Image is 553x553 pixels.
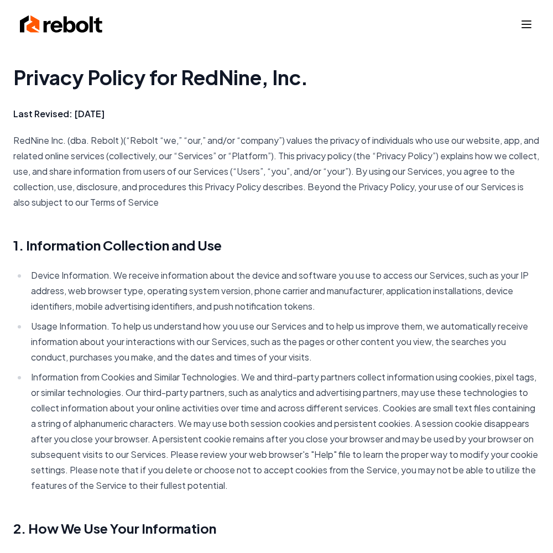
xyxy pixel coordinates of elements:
[520,18,533,31] button: Toggle mobile menu
[28,319,540,365] li: Usage Information. To help us understand how you use our Services and to help us improve them, we...
[13,108,105,119] strong: Last Revised: [DATE]
[13,133,540,210] p: RedNine Inc. (dba. Rebolt )(“Rebolt “we,” “our,” and/or “company”) values the privacy of individu...
[13,66,540,88] h1: Privacy Policy for RedNine, Inc.
[28,369,540,493] li: Information from Cookies and Similar Technologies. We and third-party partners collect informatio...
[28,268,540,314] li: Device Information. We receive information about the device and software you use to access our Se...
[13,520,540,538] h2: 2. How We Use Your Information
[20,13,103,35] img: Rebolt Logo
[13,237,540,254] h2: 1. Information Collection and Use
